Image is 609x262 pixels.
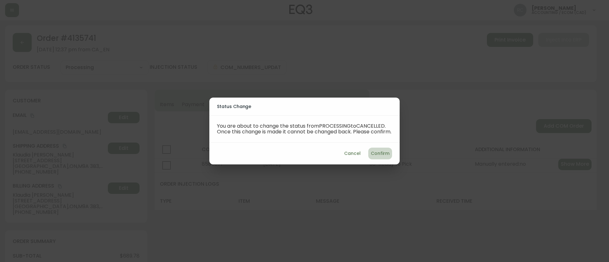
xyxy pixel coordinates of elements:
[217,123,392,135] p: You are about to change the status from PROCESSING to CANCELLED . Once this change is made it can...
[371,150,390,157] span: Confirm
[217,103,392,110] h2: Status Change
[342,148,363,159] button: Cancel
[344,150,361,157] span: Cancel
[368,148,392,159] button: Confirm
